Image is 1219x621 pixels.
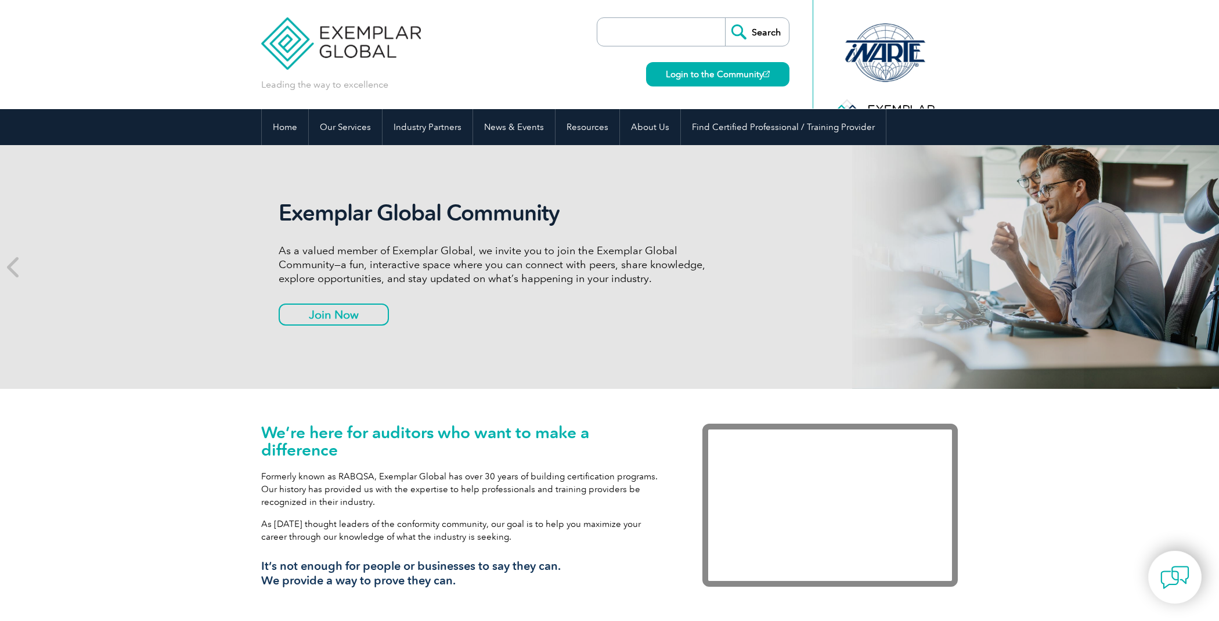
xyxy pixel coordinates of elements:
a: Find Certified Professional / Training Provider [681,109,886,145]
h2: Exemplar Global Community [279,200,714,226]
p: Formerly known as RABQSA, Exemplar Global has over 30 years of building certification programs. O... [261,470,668,508]
a: Industry Partners [383,109,473,145]
p: As a valued member of Exemplar Global, we invite you to join the Exemplar Global Community—a fun,... [279,244,714,286]
a: About Us [620,109,680,145]
a: Login to the Community [646,62,789,86]
p: As [DATE] thought leaders of the conformity community, our goal is to help you maximize your care... [261,518,668,543]
p: Leading the way to excellence [261,78,388,91]
img: contact-chat.png [1160,563,1189,592]
img: open_square.png [763,71,770,77]
input: Search [725,18,789,46]
a: Our Services [309,109,382,145]
a: Home [262,109,308,145]
a: News & Events [473,109,555,145]
iframe: Exemplar Global: Working together to make a difference [702,424,958,587]
h3: It’s not enough for people or businesses to say they can. We provide a way to prove they can. [261,559,668,588]
a: Resources [556,109,619,145]
a: Join Now [279,304,389,326]
h1: We’re here for auditors who want to make a difference [261,424,668,458]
